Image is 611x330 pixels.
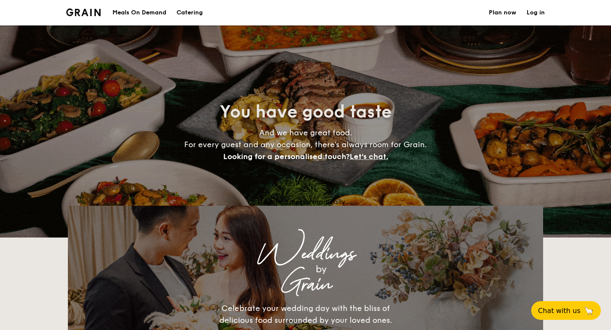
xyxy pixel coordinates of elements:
[143,246,468,262] div: Weddings
[531,301,601,320] button: Chat with us🦙
[538,307,580,315] span: Chat with us
[174,262,468,277] div: by
[210,302,401,326] div: Celebrate your wedding day with the bliss of delicious food surrounded by your loved ones.
[350,152,388,161] span: Let's chat.
[584,306,594,316] span: 🦙
[66,8,101,16] a: Logotype
[66,8,101,16] img: Grain
[68,198,543,206] div: Loading menus magically...
[143,277,468,292] div: Grain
